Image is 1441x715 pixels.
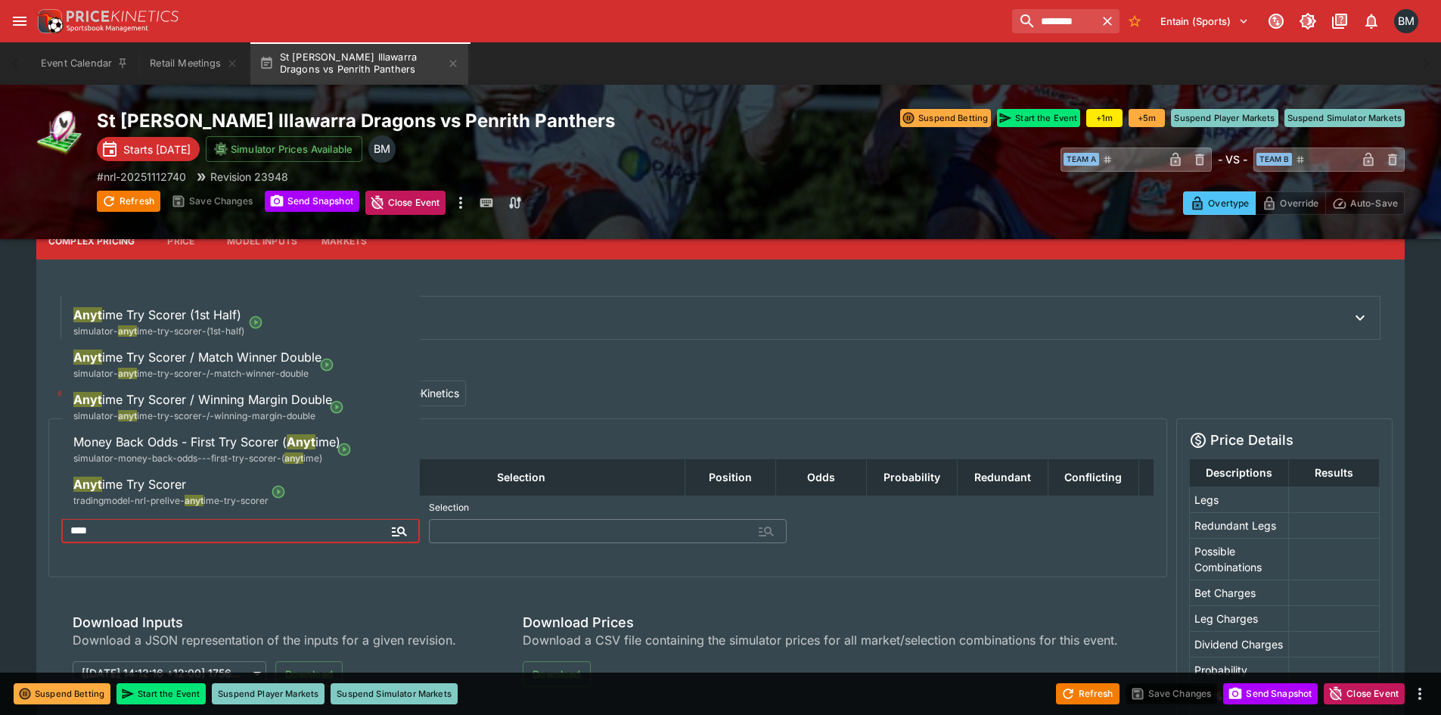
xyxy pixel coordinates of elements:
p: Override [1280,195,1318,211]
img: rugby_league.png [36,109,85,157]
span: Team A [1064,153,1099,166]
div: Start From [1183,191,1405,215]
span: ime Try Scorer / Match Winner Double [102,350,321,365]
svg: Open [319,357,334,372]
button: Suspend Player Markets [1171,109,1278,127]
span: PriceKinetics [396,385,459,401]
button: Send Snapshot [265,191,359,212]
span: Team B [1256,153,1292,166]
button: Suspend Betting [900,109,991,127]
button: Download [523,661,590,687]
button: Overtype [1183,191,1256,215]
div: Byron Monk [1394,9,1418,33]
button: Connected to PK [1262,8,1290,35]
span: Anyt [73,307,102,322]
h6: - VS - [1218,151,1247,167]
span: anyt [118,325,137,337]
span: ime) [303,452,322,464]
button: Suspend Betting [14,683,110,704]
td: Leg Charges [1189,605,1288,631]
button: more [452,191,470,215]
img: PriceKinetics Logo [33,6,64,36]
p: Copy To Clipboard [97,169,186,185]
span: Anyt [73,350,102,365]
button: Close Event [1324,683,1405,704]
label: Selection [429,496,787,519]
button: Select Tenant [1151,9,1258,33]
button: Suspend Simulator Markets [1284,109,1405,127]
span: ime-try-scorer-/-match-winner-double [137,368,309,379]
span: Download a JSON representation of the inputs for a given revision. [73,631,468,649]
button: Documentation [1326,8,1353,35]
button: Price [147,223,215,260]
svg: Open [248,315,263,330]
span: Download Inputs [73,614,468,631]
svg: Open [271,484,286,499]
th: Selection [358,459,685,496]
button: Retail Meetings [141,42,247,85]
th: Redundant [957,459,1048,496]
span: anyt [284,452,303,464]
td: Possible Combinations [1189,538,1288,580]
span: Download a CSV file containing the simulator prices for all market/selection combinations for thi... [523,631,1118,649]
span: ime Try Scorer [102,477,186,492]
td: Dividend Charges [1189,631,1288,657]
button: Refresh [97,191,160,212]
button: Override [1255,191,1325,215]
button: Send Snapshot [1223,683,1318,704]
button: Byron Monk [1390,5,1423,38]
button: Event Calendar [32,42,138,85]
span: tradingmodel-nrl-prelive- [73,495,185,506]
h2: Copy To Clipboard [97,109,751,132]
td: Redundant Legs [1189,512,1288,538]
td: Legs [1189,487,1288,512]
th: Probability [866,459,957,496]
p: Starts [DATE] [123,141,191,157]
p: Auto-Save [1350,195,1398,211]
img: Sportsbook Management [67,25,148,32]
button: more [1411,685,1429,703]
svg: Open [337,442,352,457]
button: Auto-Save [1325,191,1405,215]
span: ime Try Scorer / Winning Margin Double [102,392,332,407]
div: Byron Monk [368,135,396,163]
button: Toggle light/dark mode [1294,8,1321,35]
button: No Bookmarks [1123,9,1147,33]
span: Anyt [73,392,102,407]
span: Anyt [73,477,102,492]
svg: Open [329,399,344,415]
p: Overtype [1208,195,1249,211]
button: Close [386,518,413,545]
button: Download [275,661,343,687]
button: Start the Event [997,109,1080,127]
span: anyt [185,495,203,506]
span: anyt [118,410,137,421]
span: Money Back Odds - First Try Scorer ( [73,434,287,449]
h5: Price Details [1210,431,1293,449]
p: Revision 23948 [210,169,288,185]
span: simulator- [73,325,118,337]
button: Refresh [1056,683,1120,704]
th: Odds [775,459,866,496]
span: simulator- [73,368,118,379]
button: Suspend Simulator Markets [331,683,458,704]
span: ime-try-scorer-/-winning-margin-double [137,410,315,421]
th: Position [685,459,775,496]
span: Anyt [287,434,315,449]
td: Bet Charges [1189,580,1288,605]
img: PriceKinetics [67,11,179,22]
input: search [1012,9,1095,33]
div: [[DATE] 14:12:16 +12:00] 1756865536998971951 (Latest) [73,661,266,685]
button: Markets [309,223,379,260]
span: simulator- [73,410,118,421]
span: simulator-money-back-odds---first-try-scorer-( [73,452,284,464]
button: Notifications [1358,8,1385,35]
span: Download Prices [523,614,1118,631]
button: open drawer [6,8,33,35]
button: Suspend Player Markets [212,683,325,704]
td: Probability [1189,657,1288,682]
th: Descriptions [1189,459,1288,487]
span: ime-try-scorer-(1st-half) [137,325,244,337]
button: +1m [1086,109,1123,127]
button: Complex Pricing [36,223,147,260]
